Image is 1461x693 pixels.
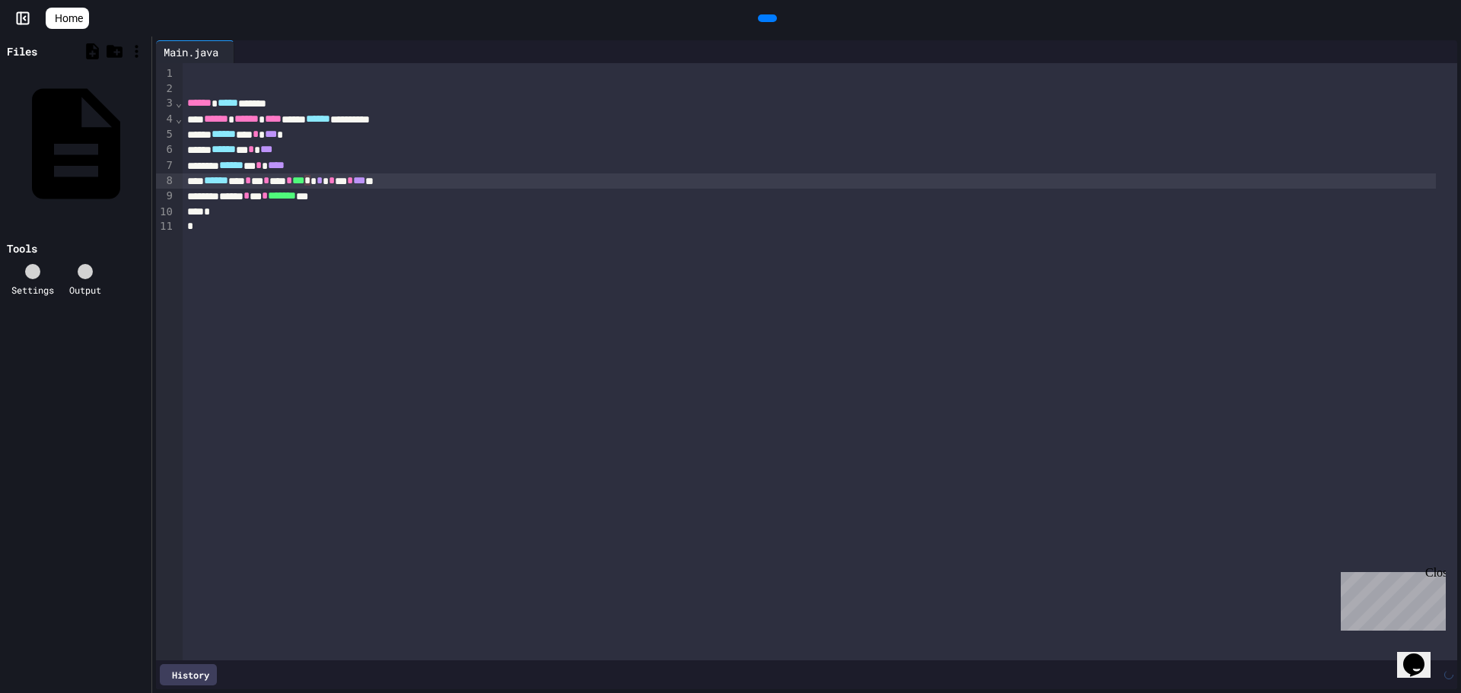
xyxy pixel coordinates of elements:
span: Home [55,11,83,26]
span: Fold line [175,113,183,125]
div: Chat with us now!Close [6,6,105,97]
div: 3 [156,96,175,111]
div: 8 [156,173,175,189]
div: Settings [11,283,54,297]
div: 2 [156,81,175,97]
div: Main.java [156,40,234,63]
div: Tools [7,240,37,256]
iframe: chat widget [1335,566,1446,631]
div: History [160,664,217,685]
div: Main.java [156,44,226,60]
a: Home [46,8,89,29]
div: 4 [156,112,175,127]
div: Files [7,43,37,59]
div: 11 [156,219,175,234]
div: Output [69,283,101,297]
div: 9 [156,189,175,204]
iframe: chat widget [1397,632,1446,678]
span: Fold line [175,97,183,109]
div: 6 [156,142,175,157]
div: 5 [156,127,175,142]
div: 1 [156,66,175,81]
div: 7 [156,158,175,173]
div: 10 [156,205,175,220]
